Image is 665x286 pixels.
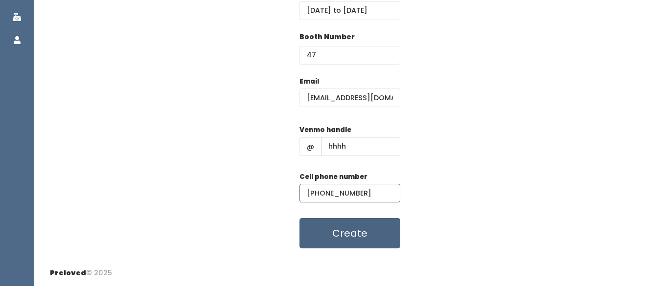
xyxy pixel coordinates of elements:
[299,77,319,87] label: Email
[299,137,321,156] span: @
[299,125,351,135] label: Venmo handle
[299,184,400,202] input: (___) ___-____
[299,32,355,42] label: Booth Number
[299,88,400,107] input: @ .
[50,260,112,278] div: © 2025
[299,1,400,20] input: Select week
[299,172,367,182] label: Cell phone number
[299,218,400,248] button: Create
[299,46,400,65] input: Booth Number
[50,268,86,278] span: Preloved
